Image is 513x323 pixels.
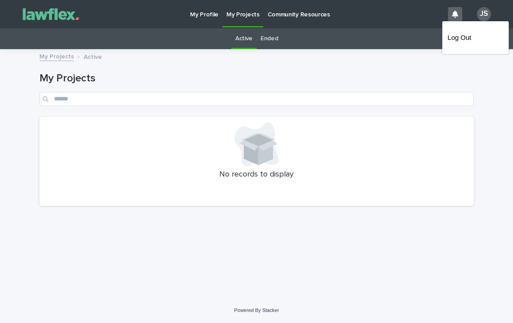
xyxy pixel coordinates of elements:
a: My Projects [39,51,74,61]
a: Active [235,28,253,49]
a: Ended [260,28,278,49]
h1: My Projects [39,72,474,85]
input: Search [39,92,474,106]
a: Log Out [447,30,503,45]
p: No records to display [45,170,468,180]
a: Powered By Stacker [234,308,279,313]
p: Active [84,51,102,61]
